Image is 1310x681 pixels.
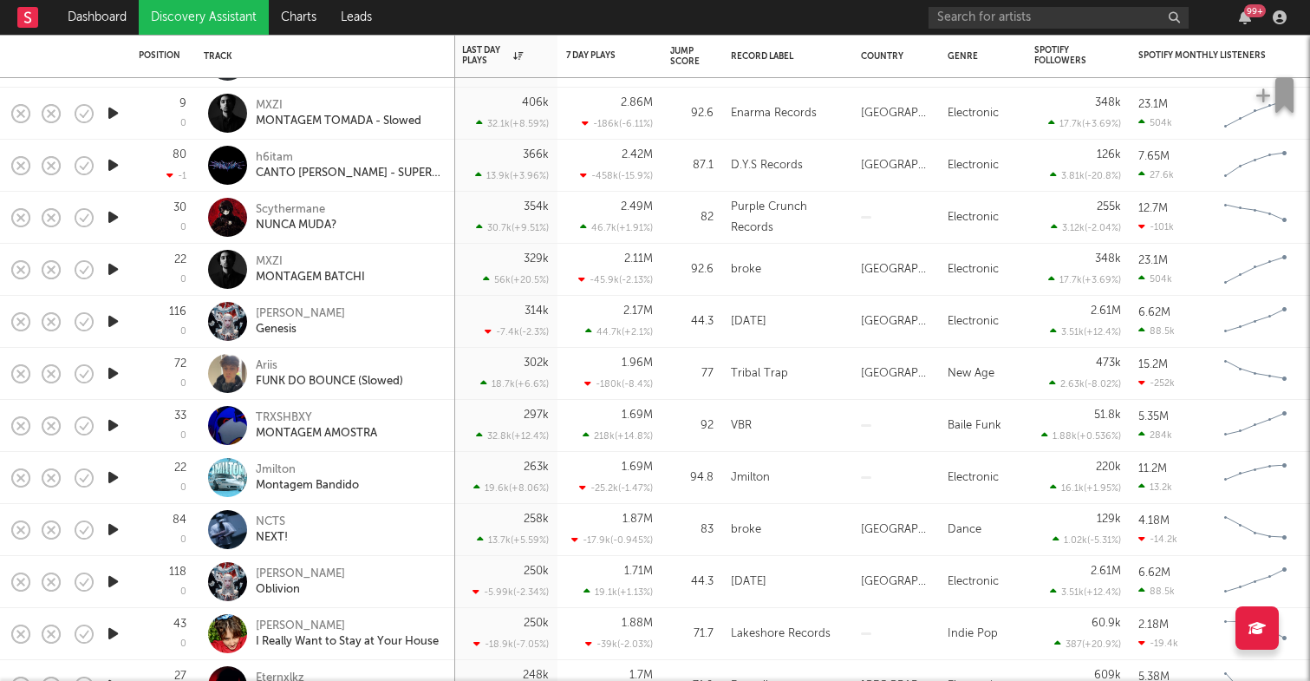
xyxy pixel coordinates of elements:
[483,274,549,285] div: 56k ( +20.5 % )
[204,51,438,62] div: Track
[180,431,186,441] div: 0
[256,98,421,129] a: MXZIMONTAGEM TOMADA - Slowed
[1138,117,1172,128] div: 504k
[1138,534,1177,545] div: -14.2k
[1138,255,1168,266] div: 23.1M
[180,483,186,493] div: 0
[1091,566,1121,577] div: 2.61M
[1050,586,1121,598] div: 3.51k ( +12.4 % )
[256,306,345,337] a: [PERSON_NAME]Genesis
[861,51,922,62] div: Country
[1092,618,1121,629] div: 60.9k
[948,572,999,593] div: Electronic
[1138,221,1174,232] div: -101k
[1216,248,1294,291] svg: Chart title
[861,155,930,176] div: [GEOGRAPHIC_DATA]
[522,97,549,108] div: 406k
[731,624,831,645] div: Lakeshore Records
[523,670,549,681] div: 248k
[475,170,549,181] div: 13.9k ( +3.96 % )
[473,586,549,598] div: -5.99k ( -2.34 % )
[670,572,714,593] div: 44.3
[1138,307,1170,318] div: 6.62M
[256,202,336,218] div: Scythermane
[477,534,549,546] div: 13.7k ( +5.59 % )
[731,468,770,488] div: Jmilton
[524,409,549,421] div: 297k
[948,624,998,645] div: Indie Pop
[169,566,186,578] div: 118
[1216,456,1294,500] svg: Chart title
[731,363,788,384] div: Tribal Trap
[1216,560,1294,604] svg: Chart title
[1138,359,1168,370] div: 15.2M
[1041,430,1121,442] div: 1.88k ( +0.536 % )
[1138,481,1172,493] div: 13.2k
[1216,612,1294,656] svg: Chart title
[174,410,186,422] div: 33
[948,311,999,332] div: Electronic
[1244,4,1266,17] div: 99 +
[579,482,653,494] div: -25.2k ( -1.47 % )
[1094,409,1121,421] div: 51.8k
[1216,352,1294,396] svg: Chart title
[256,218,336,233] div: NUNCA MUDA?
[1239,10,1251,24] button: 99+
[525,305,549,317] div: 314k
[670,103,714,124] div: 92.6
[256,462,359,494] a: JmiltonMontagem Bandido
[670,311,714,332] div: 44.3
[473,482,549,494] div: 19.6k ( +8.06 % )
[256,254,365,285] a: MXZIMONTAGEM BATCHI
[731,51,835,62] div: Record Label
[174,462,186,474] div: 22
[180,535,186,545] div: 0
[1096,357,1121,369] div: 473k
[1138,151,1170,162] div: 7.65M
[1034,45,1095,66] div: Spotify Followers
[1051,222,1121,233] div: 3.12k ( -2.04 % )
[174,358,186,370] div: 72
[861,311,930,332] div: [GEOGRAPHIC_DATA]
[1049,378,1121,390] div: 2.63k ( -8.02 % )
[256,634,439,650] div: I Really Want to Stay at Your House
[861,103,930,124] div: [GEOGRAPHIC_DATA]
[256,358,403,374] div: Ariis
[670,207,714,228] div: 82
[256,254,365,270] div: MXZI
[1048,118,1121,129] div: 17.7k ( +3.69 % )
[624,566,653,577] div: 1.71M
[1050,170,1121,181] div: 3.81k ( -20.8 % )
[256,166,442,181] div: CANTO [PERSON_NAME] - SUPER SLOWED
[948,520,981,540] div: Dance
[622,514,653,525] div: 1.87M
[1138,203,1168,214] div: 12.7M
[1216,508,1294,552] svg: Chart title
[948,103,999,124] div: Electronic
[622,618,653,629] div: 1.88M
[523,149,549,160] div: 366k
[524,618,549,629] div: 250k
[731,103,817,124] div: Enarma Records
[861,363,930,384] div: [GEOGRAPHIC_DATA]
[256,322,345,337] div: Genesis
[1138,325,1175,337] div: 88.5k
[524,514,549,525] div: 258k
[256,478,359,494] div: Montagem Bandido
[476,118,549,129] div: 32.1k ( +8.59 % )
[1095,253,1121,265] div: 348k
[1050,482,1121,494] div: 16.1k ( +1.95 % )
[256,619,439,634] div: [PERSON_NAME]
[173,149,186,160] div: 80
[566,50,627,61] div: 7 Day Plays
[670,46,700,67] div: Jump Score
[1216,196,1294,239] svg: Chart title
[1138,99,1168,110] div: 23.1M
[948,259,999,280] div: Electronic
[1138,377,1175,389] div: -252k
[473,638,549,650] div: -18.9k ( -7.05 % )
[861,259,930,280] div: [GEOGRAPHIC_DATA]
[731,520,761,540] div: broke
[583,430,653,442] div: 218k ( +14.8 % )
[621,97,653,108] div: 2.86M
